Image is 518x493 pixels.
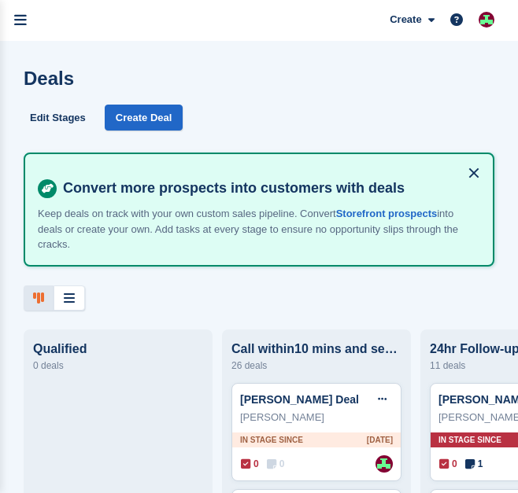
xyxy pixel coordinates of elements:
[231,342,401,356] div: Call within10 mins and send an Intro email
[479,12,494,28] img: Chelsea Parker
[465,457,483,471] span: 1
[33,356,203,375] div: 0 deals
[57,179,480,197] h4: Convert more prospects into customers with deals
[231,356,401,375] div: 26 deals
[438,434,501,446] span: In stage since
[240,410,393,425] div: [PERSON_NAME]
[105,105,183,131] a: Create Deal
[240,434,303,446] span: In stage since
[376,455,393,473] img: Chelsea Parker
[38,206,480,252] p: Keep deals on track with your own custom sales pipeline. Convert into deals or create your own. A...
[336,208,438,219] a: Storefront prospects
[241,457,259,471] span: 0
[240,393,359,406] a: [PERSON_NAME] Deal
[390,12,421,28] span: Create
[33,342,203,356] div: Qualified
[24,105,92,131] a: Edit Stages
[267,457,285,471] span: 0
[439,457,457,471] span: 0
[24,68,74,89] h1: Deals
[367,434,393,446] span: [DATE]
